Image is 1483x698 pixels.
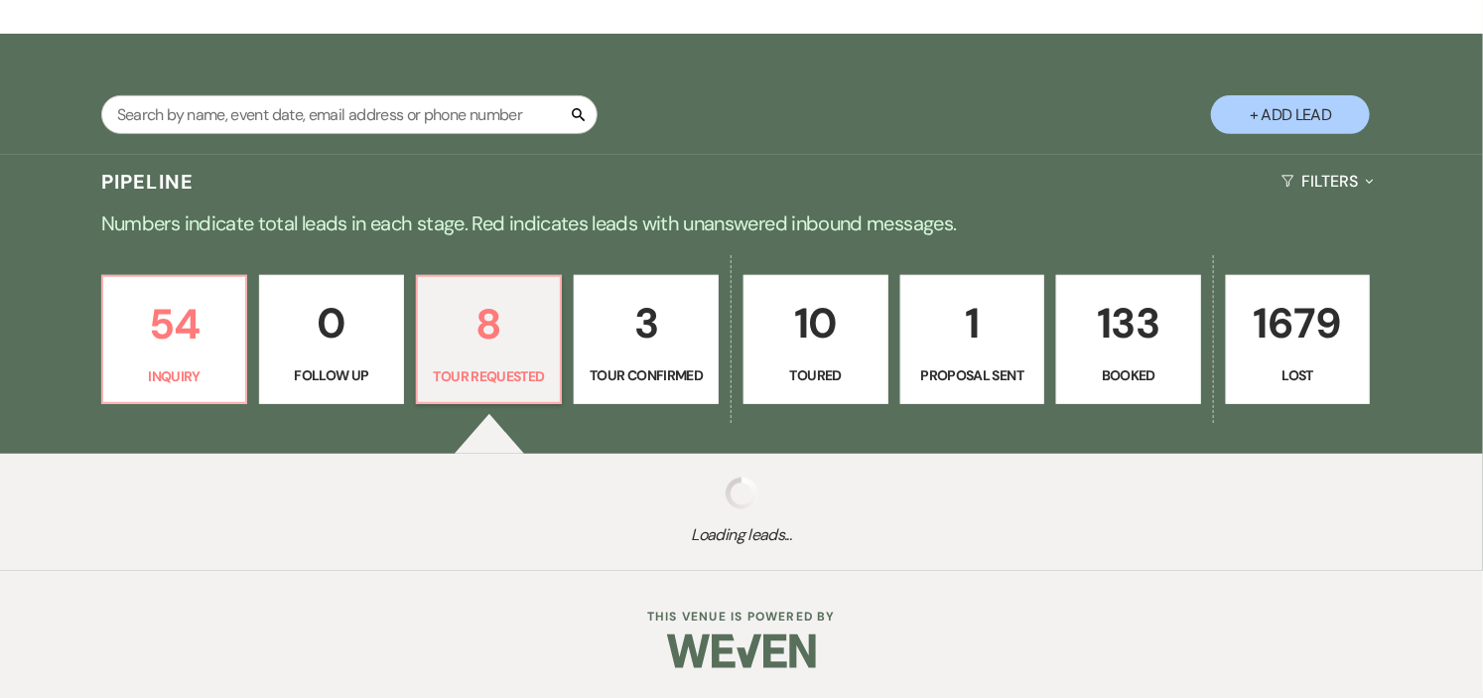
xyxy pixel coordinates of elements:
[272,364,391,386] p: Follow Up
[101,168,195,196] h3: Pipeline
[115,291,234,357] p: 54
[416,275,563,404] a: 8Tour Requested
[27,208,1456,239] p: Numbers indicate total leads in each stage. Red indicates leads with unanswered inbound messages.
[756,290,876,356] p: 10
[900,275,1045,404] a: 1Proposal Sent
[101,95,598,134] input: Search by name, event date, email address or phone number
[1226,275,1371,404] a: 1679Lost
[430,291,549,357] p: 8
[259,275,404,404] a: 0Follow Up
[587,290,706,356] p: 3
[574,275,719,404] a: 3Tour Confirmed
[74,523,1410,547] span: Loading leads...
[272,290,391,356] p: 0
[1056,275,1201,404] a: 133Booked
[1274,155,1382,208] button: Filters
[756,364,876,386] p: Toured
[1239,364,1358,386] p: Lost
[743,275,888,404] a: 10Toured
[1069,290,1188,356] p: 133
[726,478,757,509] img: loading spinner
[667,617,816,686] img: Weven Logo
[430,365,549,387] p: Tour Requested
[1211,95,1370,134] button: + Add Lead
[101,275,248,404] a: 54Inquiry
[115,365,234,387] p: Inquiry
[913,290,1032,356] p: 1
[913,364,1032,386] p: Proposal Sent
[587,364,706,386] p: Tour Confirmed
[1239,290,1358,356] p: 1679
[1069,364,1188,386] p: Booked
